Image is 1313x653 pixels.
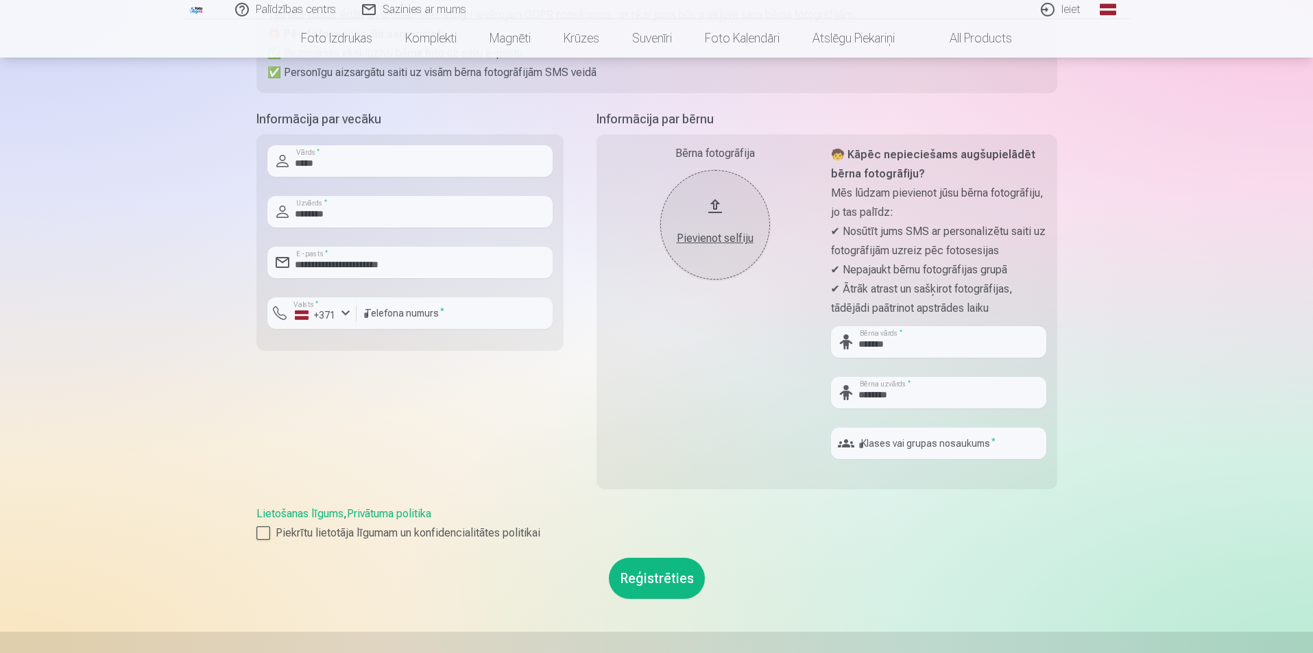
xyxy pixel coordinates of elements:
button: Valsts*+371 [267,297,357,329]
a: Suvenīri [616,19,688,58]
a: Magnēti [473,19,547,58]
p: ✅ Personīgu aizsargātu saiti uz visām bērna fotogrāfijām SMS veidā [267,63,1046,82]
a: Atslēgu piekariņi [796,19,911,58]
strong: 🧒 Kāpēc nepieciešams augšupielādēt bērna fotogrāfiju? [831,148,1035,180]
p: ✔ Ātrāk atrast un sašķirot fotogrāfijas, tādējādi paātrinot apstrādes laiku [831,280,1046,318]
a: All products [911,19,1028,58]
div: Pievienot selfiju [674,230,756,247]
div: +371 [295,308,336,322]
p: ✔ Nepajaukt bērnu fotogrāfijas grupā [831,260,1046,280]
a: Krūzes [547,19,616,58]
img: /fa1 [189,5,204,14]
button: Reģistrēties [609,558,705,599]
label: Piekrītu lietotāja līgumam un konfidencialitātes politikai [256,525,1057,541]
div: Bērna fotogrāfija [607,145,823,162]
h5: Informācija par vecāku [256,110,564,129]
p: Mēs lūdzam pievienot jūsu bērna fotogrāfiju, jo tas palīdz: [831,184,1046,222]
label: Valsts [289,299,323,310]
div: , [256,506,1057,541]
a: Foto kalendāri [688,19,796,58]
button: Pievienot selfiju [660,170,770,280]
a: Lietošanas līgums [256,507,344,520]
a: Foto izdrukas [285,19,389,58]
a: Privātuma politika [347,507,431,520]
a: Komplekti [389,19,473,58]
h5: Informācija par bērnu [597,110,1057,129]
p: ✔ Nosūtīt jums SMS ar personalizētu saiti uz fotogrāfijām uzreiz pēc fotosesijas [831,222,1046,260]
